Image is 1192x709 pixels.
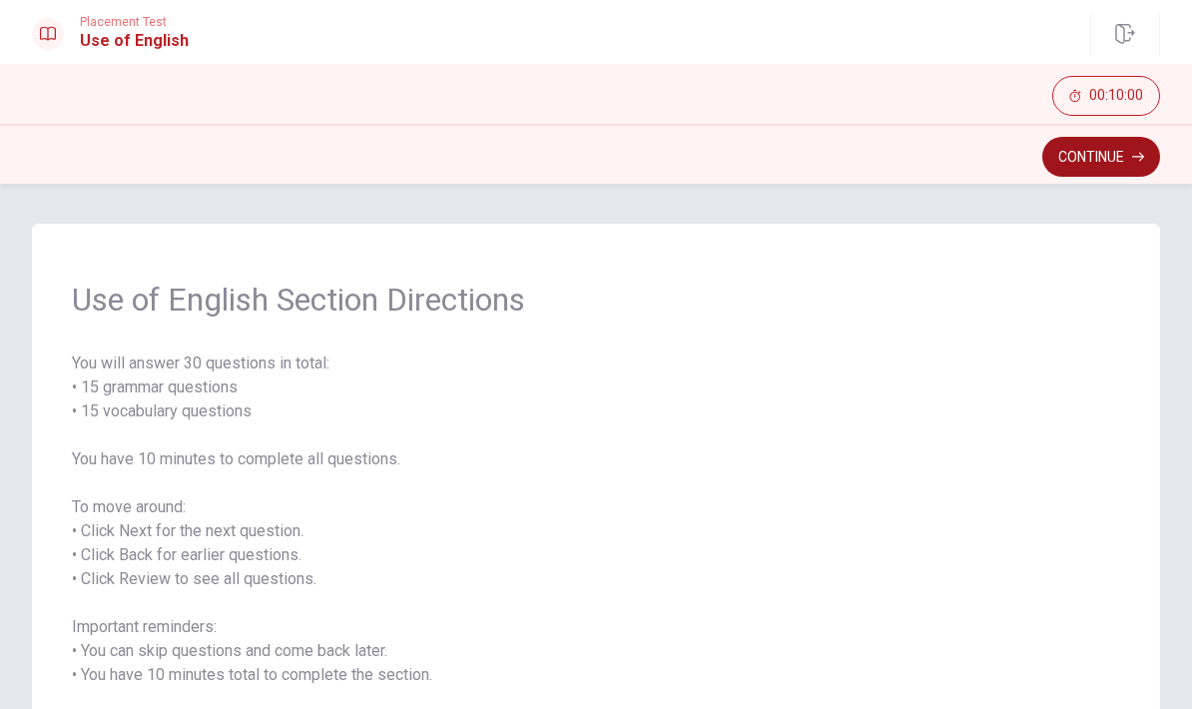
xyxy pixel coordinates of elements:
[72,280,1120,320] span: Use of English Section Directions
[1042,137,1160,177] button: Continue
[1089,88,1143,104] span: 00:10:00
[80,29,189,53] h1: Use of English
[80,15,189,29] span: Placement Test
[1052,76,1160,116] button: 00:10:00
